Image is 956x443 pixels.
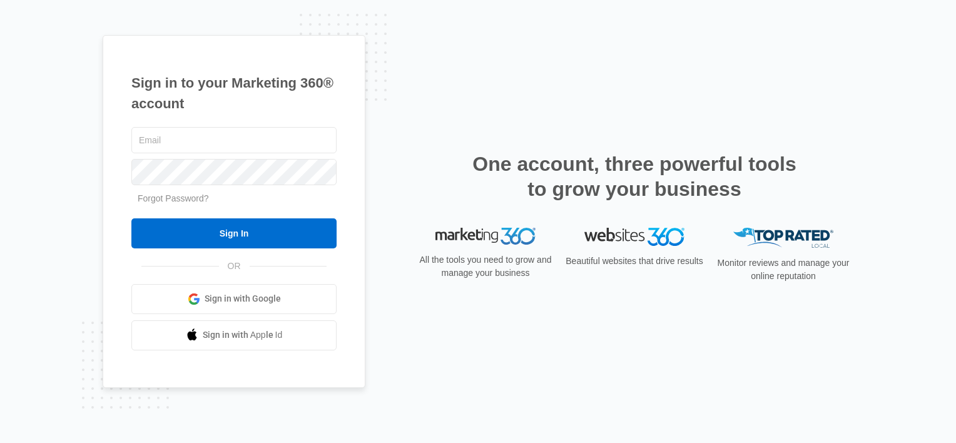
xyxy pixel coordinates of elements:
img: Marketing 360 [435,228,536,245]
span: Sign in with Apple Id [203,328,283,342]
p: All the tools you need to grow and manage your business [415,253,556,280]
input: Sign In [131,218,337,248]
h1: Sign in to your Marketing 360® account [131,73,337,114]
p: Beautiful websites that drive results [564,255,704,268]
img: Top Rated Local [733,228,833,248]
p: Monitor reviews and manage your online reputation [713,257,853,283]
input: Email [131,127,337,153]
span: Sign in with Google [205,292,281,305]
h2: One account, three powerful tools to grow your business [469,151,800,201]
span: OR [219,260,250,273]
a: Sign in with Apple Id [131,320,337,350]
img: Websites 360 [584,228,684,246]
a: Sign in with Google [131,284,337,314]
a: Forgot Password? [138,193,209,203]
